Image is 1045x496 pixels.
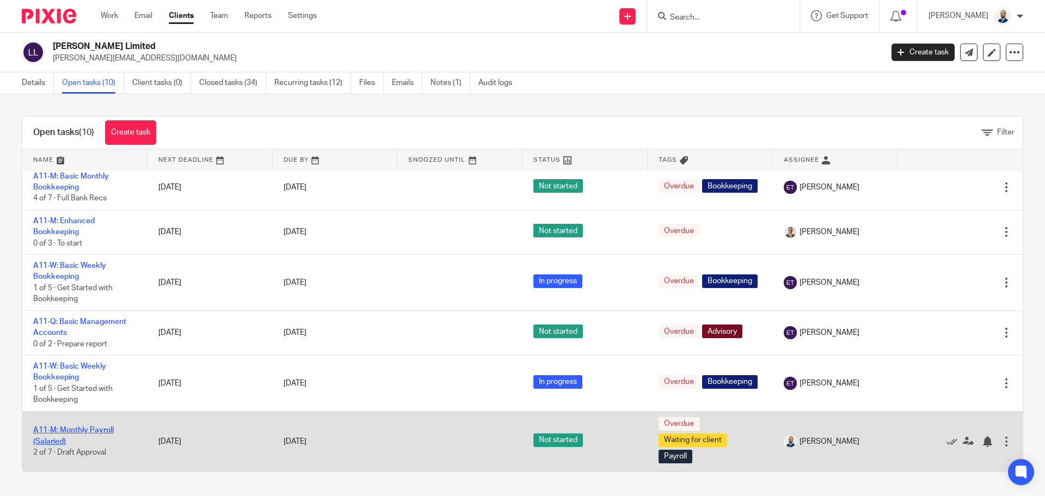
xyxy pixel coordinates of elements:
[702,274,758,288] span: Bookkeeping
[33,426,114,445] a: A11-M: Monthly Payroll (Salaried)
[79,128,94,137] span: (10)
[169,10,194,21] a: Clients
[33,262,106,280] a: A11-W: Basic Weekly Bookkeeping
[33,318,126,336] a: A11-Q: Basic Management Accounts
[147,165,273,210] td: [DATE]
[800,327,859,338] span: [PERSON_NAME]
[784,326,797,339] img: svg%3E
[284,279,306,286] span: [DATE]
[105,120,156,145] a: Create task
[101,10,118,21] a: Work
[533,375,582,389] span: In progress
[533,224,583,237] span: Not started
[53,53,875,64] p: [PERSON_NAME][EMAIL_ADDRESS][DOMAIN_NAME]
[892,44,955,61] a: Create task
[702,375,758,389] span: Bookkeeping
[800,226,859,237] span: [PERSON_NAME]
[132,72,191,94] a: Client tasks (0)
[800,436,859,447] span: [PERSON_NAME]
[784,276,797,289] img: svg%3E
[659,375,699,389] span: Overdue
[478,72,520,94] a: Audit logs
[134,10,152,21] a: Email
[659,433,727,447] span: Waiting for client
[33,340,107,348] span: 0 of 2 · Prepare report
[33,127,94,138] h1: Open tasks
[33,284,113,303] span: 1 of 5 · Get Started with Bookkeeping
[274,72,351,94] a: Recurring tasks (12)
[994,8,1011,25] img: Mark%20LI%20profiler.png
[533,324,583,338] span: Not started
[284,228,306,236] span: [DATE]
[147,210,273,254] td: [DATE]
[284,183,306,191] span: [DATE]
[533,157,561,163] span: Status
[147,310,273,355] td: [DATE]
[659,179,699,193] span: Overdue
[929,10,988,21] p: [PERSON_NAME]
[62,72,124,94] a: Open tasks (10)
[33,240,82,247] span: 0 of 3 · To start
[199,72,266,94] a: Closed tasks (34)
[997,128,1015,136] span: Filter
[784,377,797,390] img: svg%3E
[147,411,273,471] td: [DATE]
[33,195,107,203] span: 4 of 7 · Full Bank Recs
[147,356,273,412] td: [DATE]
[659,274,699,288] span: Overdue
[210,10,228,21] a: Team
[659,224,699,237] span: Overdue
[33,173,109,191] a: A11-M: Basic Monthly Bookkeeping
[659,417,699,431] span: Overdue
[784,181,797,194] img: svg%3E
[288,10,317,21] a: Settings
[800,182,859,193] span: [PERSON_NAME]
[784,225,797,238] img: Mark%20LI%20profiler%20(1).png
[659,157,677,163] span: Tags
[784,435,797,448] img: Mark%20LI%20profiler.png
[284,438,306,445] span: [DATE]
[669,13,767,23] input: Search
[22,41,45,64] img: svg%3E
[800,378,859,389] span: [PERSON_NAME]
[284,379,306,387] span: [DATE]
[22,72,54,94] a: Details
[702,324,742,338] span: Advisory
[392,72,422,94] a: Emails
[359,72,384,94] a: Files
[33,363,106,381] a: A11-W: Basic Weekly Bookkeeping
[826,12,868,20] span: Get Support
[800,277,859,288] span: [PERSON_NAME]
[33,449,106,456] span: 2 of 7 · Draft Approval
[53,41,711,52] h2: [PERSON_NAME] Limited
[244,10,272,21] a: Reports
[533,274,582,288] span: In progress
[702,179,758,193] span: Bookkeeping
[284,329,306,336] span: [DATE]
[147,255,273,311] td: [DATE]
[946,436,963,447] a: Mark as done
[431,72,470,94] a: Notes (1)
[533,433,583,447] span: Not started
[659,324,699,338] span: Overdue
[33,385,113,404] span: 1 of 5 · Get Started with Bookkeeping
[22,9,76,23] img: Pixie
[33,217,95,236] a: A11-M: Enhanced Bookkeeping
[659,450,692,463] span: Payroll
[408,157,465,163] span: Snoozed Until
[533,179,583,193] span: Not started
